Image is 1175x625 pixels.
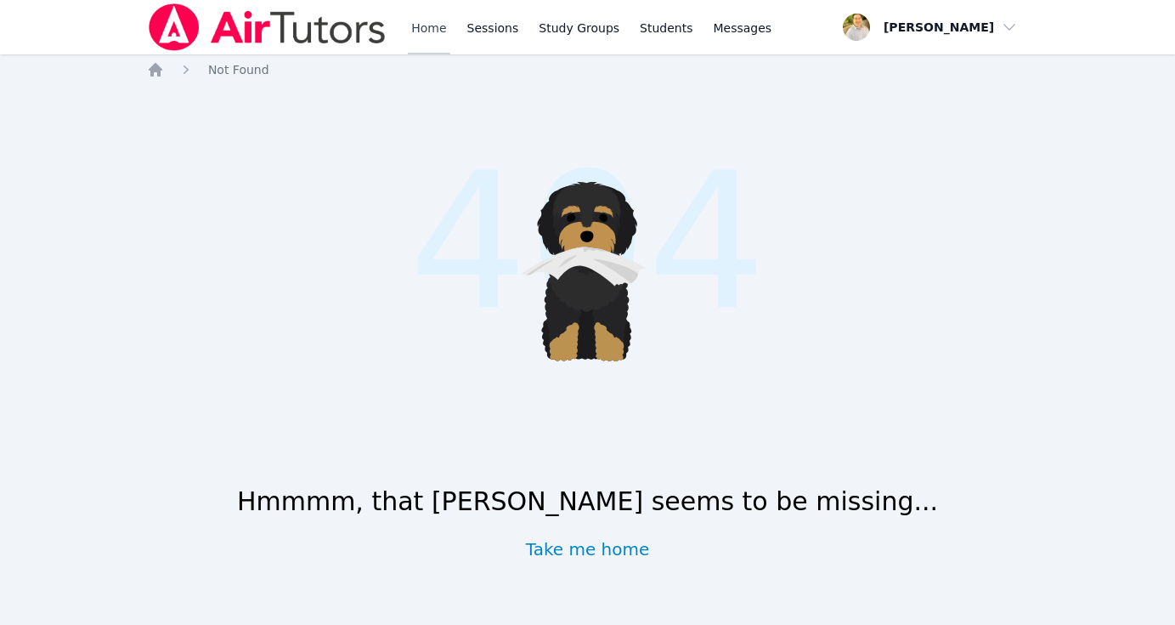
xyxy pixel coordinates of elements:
span: Not Found [208,63,269,77]
a: Not Found [208,61,269,78]
a: Take me home [526,537,650,561]
img: Air Tutors [147,3,387,51]
span: Messages [714,20,772,37]
h1: Hmmmm, that [PERSON_NAME] seems to be missing... [237,486,938,517]
span: 404 [409,102,766,384]
nav: Breadcrumb [147,61,1028,78]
